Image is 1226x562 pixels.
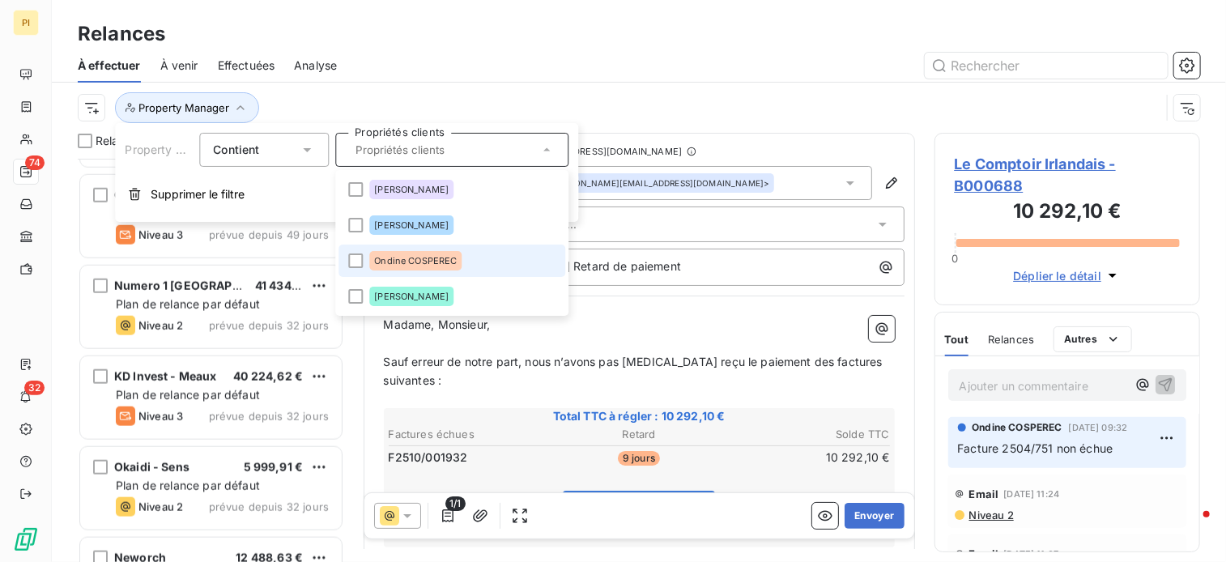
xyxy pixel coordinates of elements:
[724,426,891,443] th: Solde TTC
[114,279,291,292] span: Numero 1 [GEOGRAPHIC_DATA]
[116,297,260,311] span: Plan de relance par défaut
[255,279,321,292] span: 41 434,28 €
[958,441,1113,455] span: Facture 2504/751 non échue
[209,228,329,241] span: prévue depuis 49 jours
[388,426,555,443] th: Factures échues
[384,355,886,387] span: Sauf erreur de notre part, nous n’avons pas [MEDICAL_DATA] reçu le paiement des factures suivantes :
[374,220,449,230] span: [PERSON_NAME]
[973,420,1062,435] span: Ondine COSPEREC
[116,388,260,402] span: Plan de relance par défaut
[1054,326,1132,352] button: Autres
[1069,423,1128,432] span: [DATE] 09:32
[138,101,229,114] span: Property Manager
[115,92,259,123] button: Property Manager
[969,547,999,560] span: Email
[1013,267,1101,284] span: Déplier le détail
[724,449,891,466] td: 10 292,10 €
[138,410,183,423] span: Niveau 3
[988,333,1034,346] span: Relances
[78,159,344,562] div: grid
[449,177,770,189] div: <[PERSON_NAME][EMAIL_ADDRESS][DOMAIN_NAME]>
[116,479,260,492] span: Plan de relance par défaut
[138,319,183,332] span: Niveau 2
[24,381,45,395] span: 32
[618,451,660,466] span: 9 jours
[386,408,892,424] span: Total TTC à régler : 10 292,10 €
[951,252,958,265] span: 0
[845,503,904,529] button: Envoyer
[566,259,681,273] span: ] Retard de paiement
[925,53,1168,79] input: Rechercher
[233,369,303,383] span: 40 224,62 €
[374,292,449,301] span: [PERSON_NAME]
[955,197,1181,229] h3: 10 292,10 €
[25,155,45,170] span: 74
[138,500,183,513] span: Niveau 2
[209,319,329,332] span: prévue depuis 32 jours
[1003,489,1059,499] span: [DATE] 11:24
[151,186,245,202] span: Supprimer le filtre
[1003,549,1058,559] span: [DATE] 11:07
[1008,266,1126,285] button: Déplier le détail
[384,317,491,331] span: Madame, Monsieur,
[209,410,329,423] span: prévue depuis 32 jours
[213,143,259,156] span: Contient
[13,526,39,552] img: Logo LeanPay
[374,185,449,194] span: [PERSON_NAME]
[160,57,198,74] span: À venir
[96,133,144,149] span: Relances
[244,460,304,474] span: 5 999,91 €
[389,449,468,466] span: F2510/001932
[968,509,1014,522] span: Niveau 2
[78,57,141,74] span: À effectuer
[955,153,1181,197] span: Le Comptoir Irlandais - B000688
[374,256,457,266] span: Ondine COSPEREC
[78,19,165,49] h3: Relances
[945,333,969,346] span: Tout
[114,369,217,383] span: KD Invest - Meaux
[218,57,275,74] span: Effectuées
[209,500,329,513] span: prévue depuis 32 jours
[556,426,722,443] th: Retard
[13,10,39,36] div: PI
[294,57,337,74] span: Analyse
[115,177,578,212] button: Supprimer le filtre
[1171,507,1210,546] iframe: Intercom live chat
[114,460,189,474] span: Okaidi - Sens
[521,147,682,156] span: - [EMAIL_ADDRESS][DOMAIN_NAME]
[969,487,999,500] span: Email
[125,143,223,156] span: Property Manager
[138,228,183,241] span: Niveau 3
[445,496,465,511] span: 1/1
[349,143,539,157] input: Propriétés clients
[114,188,152,202] span: GEZIM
